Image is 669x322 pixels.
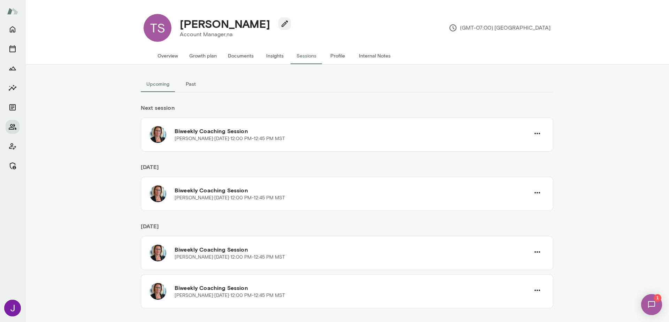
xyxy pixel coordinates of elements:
[184,47,222,64] button: Growth plan
[353,47,396,64] button: Internal Notes
[141,163,553,177] h6: [DATE]
[7,5,18,18] img: Mento
[175,135,285,142] p: [PERSON_NAME] · [DATE] · 12:00 PM-12:45 PM MST
[222,47,259,64] button: Documents
[175,254,285,261] p: [PERSON_NAME] · [DATE] · 12:00 PM-12:45 PM MST
[259,47,291,64] button: Insights
[175,284,530,292] h6: Biweekly Coaching Session
[6,22,20,36] button: Home
[6,120,20,134] button: Members
[141,76,553,92] div: basic tabs example
[175,245,530,254] h6: Biweekly Coaching Session
[322,47,353,64] button: Profile
[141,222,553,236] h6: [DATE]
[4,300,21,316] img: Jocelyn Grodin
[180,17,270,30] h4: [PERSON_NAME]
[6,100,20,114] button: Documents
[175,292,285,299] p: [PERSON_NAME] · [DATE] · 12:00 PM-12:45 PM MST
[175,194,285,201] p: [PERSON_NAME] · [DATE] · 12:00 PM-12:45 PM MST
[175,127,530,135] h6: Biweekly Coaching Session
[180,30,285,39] p: Account Manager, na
[6,42,20,56] button: Sessions
[6,139,20,153] button: Client app
[175,186,530,194] h6: Biweekly Coaching Session
[141,76,175,92] button: Upcoming
[141,103,553,117] h6: Next session
[6,61,20,75] button: Growth Plan
[152,47,184,64] button: Overview
[175,76,206,92] button: Past
[144,14,171,42] div: TS
[449,24,551,32] p: (GMT-07:00) [GEOGRAPHIC_DATA]
[6,159,20,173] button: Manage
[6,81,20,95] button: Insights
[291,47,322,64] button: Sessions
